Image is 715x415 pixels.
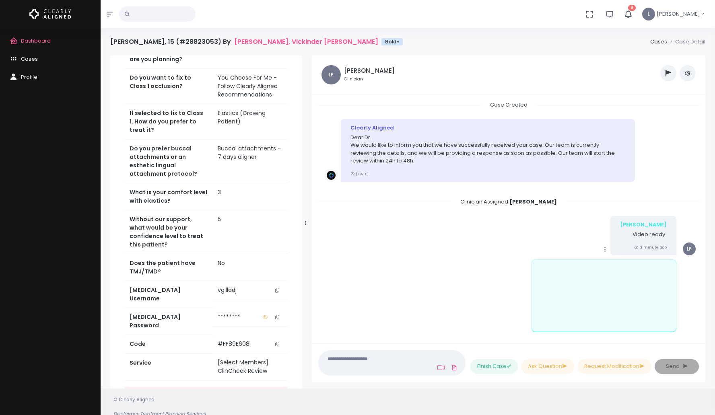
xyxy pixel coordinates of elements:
td: You Choose For Me - Follow Clearly Aligned Recommendations [213,69,288,104]
th: If selected to fix to Class 1, How do you prefer to treat it? [125,104,213,140]
img: Logo Horizontal [29,6,71,23]
small: [DATE] [350,171,369,177]
button: Finish Case [470,359,518,374]
th: What is your comfort level with elastics? [125,183,213,210]
span: L [642,8,655,21]
p: Dear Dr. We would like to inform you that we have successfully received your case. Our team is cu... [350,134,625,165]
div: Clearly Aligned [350,124,625,132]
th: Do you prefer buccal attachments or an esthetic lingual attachment protocol? [125,140,213,183]
a: Add Files [449,360,459,375]
span: Case Created [480,99,537,111]
th: [MEDICAL_DATA] Username [125,281,213,308]
td: vgillddj [213,281,288,300]
button: Ask Question [521,359,574,374]
th: Does the patient have TMJ/TMD? [125,254,213,281]
button: Request Modification [577,359,651,374]
h5: [PERSON_NAME] [344,67,395,74]
span: LP [683,242,696,255]
td: #FF89E608 [213,335,288,353]
span: Cases [21,55,38,63]
a: Access Service [125,387,288,402]
li: Case Detail [667,38,705,46]
a: Cases [650,38,667,45]
span: 8 [628,5,636,11]
th: Code [125,335,213,353]
span: Clinician Assigned: [451,195,567,208]
span: Profile [21,73,37,81]
th: Service [125,353,213,380]
div: scrollable content [318,101,699,335]
h4: [PERSON_NAME], 15 (#28823053) By [110,38,403,45]
p: Video ready! [620,230,667,238]
td: Elastics (Growing Patient) [213,104,288,140]
td: 3 [213,183,288,210]
div: [PERSON_NAME] [620,221,667,229]
div: [Select Members] ClinCheck Review [218,358,283,375]
small: a minute ago [634,244,667,250]
span: Dashboard [21,37,51,45]
b: [PERSON_NAME] [509,198,557,205]
small: Clinician [344,76,395,82]
span: LP [321,65,341,84]
a: Add Loom Video [436,364,446,371]
th: [MEDICAL_DATA] Password [125,308,213,335]
a: [PERSON_NAME], Vickinder [PERSON_NAME] [234,38,378,45]
span: [PERSON_NAME] [657,10,700,18]
th: Without our support, what would be your confidence level to treat this patient? [125,210,213,254]
th: Do you want to fix to Class 1 occlusion? [125,69,213,104]
td: Buccal attachments - 7 days aligner [213,140,288,183]
div: scrollable content [110,55,302,391]
td: No [213,254,288,281]
td: 5 [213,210,288,254]
span: Gold+ [381,38,403,45]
